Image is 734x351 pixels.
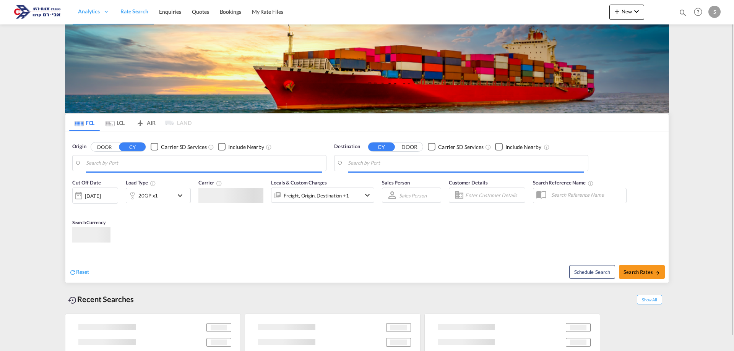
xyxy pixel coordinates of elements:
span: New [612,8,641,15]
span: Reset [76,269,89,275]
md-icon: Unchecked: Search for CY (Container Yard) services for all selected carriers.Checked : Search for... [208,144,214,150]
input: Search by Port [348,157,584,169]
md-icon: icon-arrow-right [655,270,660,275]
span: Customer Details [449,180,487,186]
md-icon: icon-backup-restore [68,296,77,305]
span: Locals & Custom Charges [271,180,327,186]
md-icon: icon-chevron-down [632,7,641,16]
span: Help [692,5,705,18]
md-checkbox: Checkbox No Ink [151,143,206,151]
md-icon: icon-airplane [136,118,145,124]
md-checkbox: Checkbox No Ink [218,143,264,151]
md-icon: The selected Trucker/Carrierwill be displayed in the rate results If the rates are from another f... [216,180,222,186]
div: Freight Origin Destination Factory Stuffing [284,190,349,201]
md-icon: Your search will be saved by the below given name [588,180,594,186]
md-icon: Unchecked: Ignores neighbouring ports when fetching rates.Checked : Includes neighbouring ports w... [266,144,272,150]
md-icon: icon-information-outline [150,180,156,186]
div: Recent Searches [65,291,137,308]
div: Carrier SD Services [161,143,206,151]
button: Note: By default Schedule search will only considerorigin ports, destination ports and cut off da... [569,265,615,279]
span: Sales Person [382,180,410,186]
div: [DATE] [85,192,101,199]
div: [DATE] [72,188,118,204]
span: Analytics [78,8,100,15]
div: Origin DOOR CY Checkbox No InkUnchecked: Search for CY (Container Yard) services for all selected... [65,131,669,283]
div: S [708,6,721,18]
md-icon: icon-chevron-down [363,191,372,200]
span: Origin [72,143,86,150]
span: My Rate Files [252,8,283,15]
button: CY [368,142,395,151]
input: Search by Port [86,157,322,169]
span: Rate Search [120,8,148,15]
img: 166978e0a5f911edb4280f3c7a976193.png [11,3,63,21]
span: Carrier [198,180,222,186]
span: Enquiries [159,8,181,15]
span: Search Currency [72,220,106,225]
md-checkbox: Checkbox No Ink [428,143,484,151]
md-icon: icon-chevron-down [175,191,188,200]
span: Cut Off Date [72,180,101,186]
md-icon: Unchecked: Ignores neighbouring ports when fetching rates.Checked : Includes neighbouring ports w... [544,144,550,150]
input: Search Reference Name [547,189,626,201]
md-icon: icon-plus 400-fg [612,7,622,16]
span: Show All [637,295,662,304]
span: Bookings [220,8,241,15]
input: Enter Customer Details [465,189,523,201]
button: icon-plus 400-fgNewicon-chevron-down [609,5,644,20]
span: Load Type [126,180,156,186]
div: Freight Origin Destination Factory Stuffingicon-chevron-down [271,188,374,203]
md-checkbox: Checkbox No Ink [495,143,541,151]
md-tab-item: AIR [130,114,161,131]
button: Search Ratesicon-arrow-right [619,265,665,279]
div: Include Nearby [228,143,264,151]
img: LCL+%26+FCL+BACKGROUND.png [65,24,669,113]
md-select: Sales Person [398,190,427,201]
div: Carrier SD Services [438,143,484,151]
span: Destination [334,143,360,150]
md-tab-item: LCL [100,114,130,131]
div: Include Nearby [505,143,541,151]
md-icon: icon-magnify [679,8,687,17]
div: 20GP x1 [138,190,158,201]
button: DOOR [91,142,118,151]
div: 20GP x1icon-chevron-down [126,188,191,203]
button: DOOR [396,142,423,151]
div: icon-refreshReset [69,268,89,277]
md-datepicker: Select [72,203,78,213]
div: icon-magnify [679,8,687,20]
button: CY [119,142,146,151]
md-icon: Unchecked: Search for CY (Container Yard) services for all selected carriers.Checked : Search for... [485,144,491,150]
md-icon: icon-refresh [69,269,76,276]
span: Quotes [192,8,209,15]
md-pagination-wrapper: Use the left and right arrow keys to navigate between tabs [69,114,192,131]
md-tab-item: FCL [69,114,100,131]
div: Help [692,5,708,19]
span: Search Rates [624,269,660,275]
span: Search Reference Name [533,180,594,186]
